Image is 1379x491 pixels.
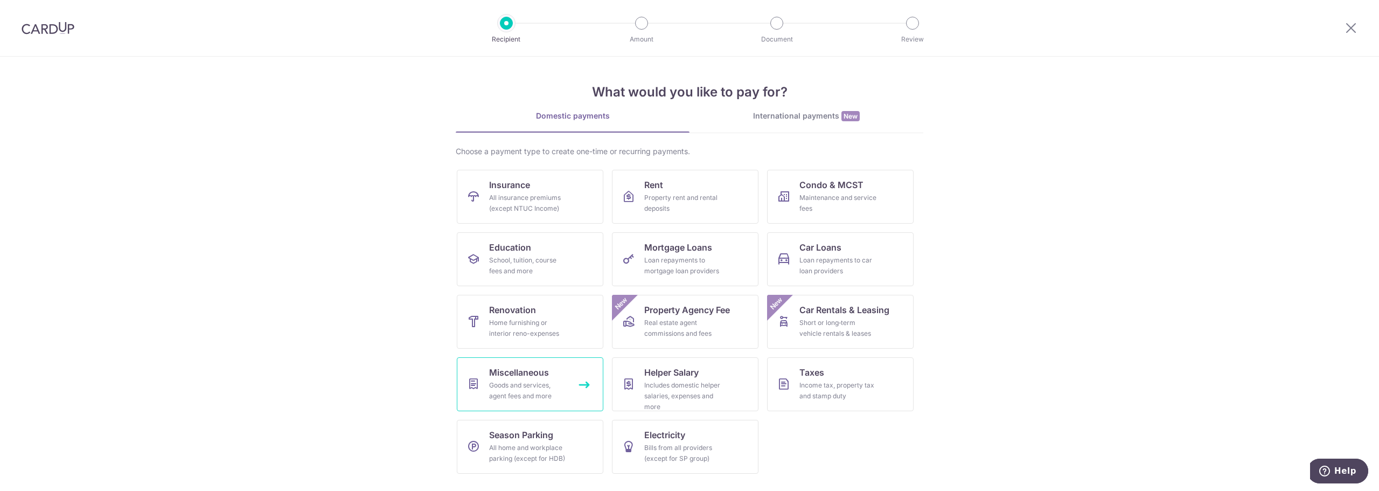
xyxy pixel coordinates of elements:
span: New [768,295,785,313]
div: Choose a payment type to create one-time or recurring payments. [456,146,923,157]
span: Condo & MCST [799,178,863,191]
div: Loan repayments to car loan providers [799,255,877,276]
span: Help [24,8,46,17]
p: Recipient [466,34,546,45]
a: InsuranceAll insurance premiums (except NTUC Income) [457,170,603,224]
div: Includes domestic helper salaries, expenses and more [644,380,722,412]
a: Season ParkingAll home and workplace parking (except for HDB) [457,420,603,474]
div: Goods and services, agent fees and more [489,380,567,402]
span: Miscellaneous [489,366,549,379]
div: Home furnishing or interior reno-expenses [489,317,567,339]
span: Electricity [644,428,685,441]
span: Rent [644,178,663,191]
div: Income tax, property tax and stamp duty [799,380,877,402]
span: Car Loans [799,241,841,254]
iframe: Opens a widget where you can find more information [1310,459,1368,486]
span: Car Rentals & Leasing [799,303,889,316]
div: Real estate agent commissions and fees [644,317,722,339]
span: Property Agency Fee [644,303,730,316]
a: Car Rentals & LeasingShort or long‑term vehicle rentals & leasesNew [767,295,914,349]
a: RenovationHome furnishing or interior reno-expenses [457,295,603,349]
a: EducationSchool, tuition, course fees and more [457,232,603,286]
a: Property Agency FeeReal estate agent commissions and feesNew [612,295,758,349]
div: Short or long‑term vehicle rentals & leases [799,317,877,339]
span: Taxes [799,366,824,379]
span: New [612,295,630,313]
div: Maintenance and service fees [799,192,877,214]
a: Mortgage LoansLoan repayments to mortgage loan providers [612,232,758,286]
span: Renovation [489,303,536,316]
span: New [841,111,860,121]
div: International payments [689,110,923,122]
a: ElectricityBills from all providers (except for SP group) [612,420,758,474]
a: MiscellaneousGoods and services, agent fees and more [457,357,603,411]
span: Insurance [489,178,530,191]
div: All home and workplace parking (except for HDB) [489,442,567,464]
span: Education [489,241,531,254]
div: All insurance premiums (except NTUC Income) [489,192,567,214]
p: Amount [602,34,681,45]
a: Helper SalaryIncludes domestic helper salaries, expenses and more [612,357,758,411]
img: CardUp [22,22,74,34]
p: Review [873,34,952,45]
a: RentProperty rent and rental deposits [612,170,758,224]
div: Domestic payments [456,110,689,121]
div: Property rent and rental deposits [644,192,722,214]
a: Car LoansLoan repayments to car loan providers [767,232,914,286]
h4: What would you like to pay for? [456,82,923,102]
span: Helper Salary [644,366,699,379]
a: Condo & MCSTMaintenance and service fees [767,170,914,224]
a: TaxesIncome tax, property tax and stamp duty [767,357,914,411]
div: Loan repayments to mortgage loan providers [644,255,722,276]
div: School, tuition, course fees and more [489,255,567,276]
span: Season Parking [489,428,553,441]
span: Mortgage Loans [644,241,712,254]
div: Bills from all providers (except for SP group) [644,442,722,464]
p: Document [737,34,817,45]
